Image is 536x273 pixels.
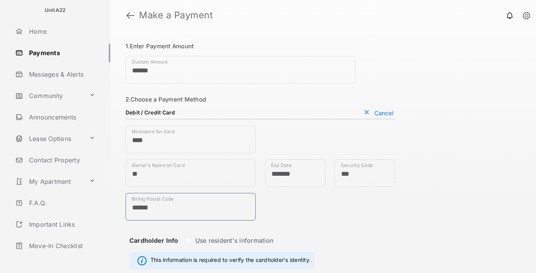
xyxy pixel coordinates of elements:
[12,151,110,169] a: Contact Property
[150,256,310,265] span: This information is required to verify the cardholder's identity.
[12,108,110,126] a: Announcements
[126,109,175,116] h4: Debit / Credit Card
[12,87,86,105] a: Community
[45,7,66,14] p: UnitA22
[265,126,395,159] iframe: Credit card field
[12,129,86,148] a: Lease Options
[126,43,395,50] h3: 1. Enter Payment Amount
[12,65,110,83] a: Messages & Alerts
[12,172,86,191] a: My Apartment
[12,237,110,255] a: Move-In Checklist
[12,22,110,41] a: Home
[12,215,98,234] a: Important Links
[12,44,110,62] a: Payments
[129,237,178,258] strong: Cardholder Info
[12,194,110,212] a: F.A.Q.
[195,237,273,244] label: Use resident's information
[126,96,395,103] h3: 2. Choose a Payment Method
[362,109,395,117] button: Cancel
[139,11,213,20] strong: Make a Payment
